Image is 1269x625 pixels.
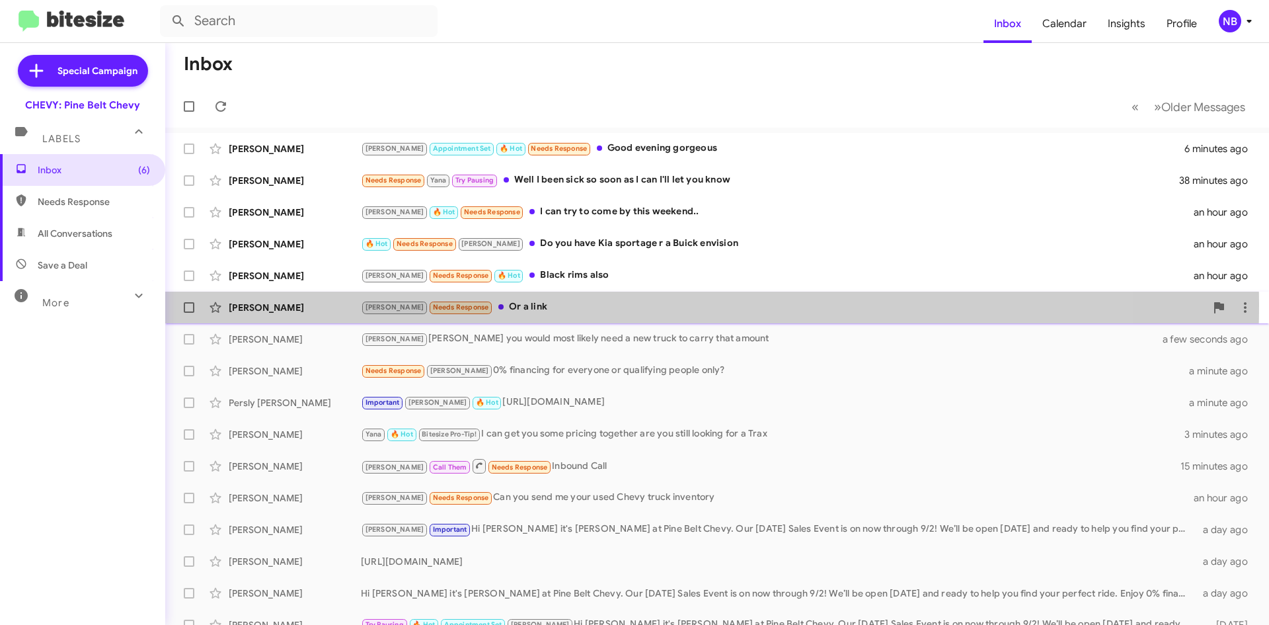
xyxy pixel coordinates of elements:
[1184,428,1258,441] div: 3 minutes ago
[361,236,1194,251] div: Do you have Kia sportage r a Buick envision
[229,333,361,346] div: [PERSON_NAME]
[1146,93,1253,120] button: Next
[365,493,424,502] span: [PERSON_NAME]
[433,208,455,216] span: 🔥 Hot
[1195,555,1258,568] div: a day ago
[498,271,520,280] span: 🔥 Hot
[397,239,453,248] span: Needs Response
[361,427,1184,442] div: I can get you some pricing together are you still looking for a Trax
[18,55,148,87] a: Special Campaign
[229,269,361,282] div: [PERSON_NAME]
[361,173,1179,188] div: Well I been sick so soon as I can I'll let you know
[365,176,422,185] span: Needs Response
[430,366,489,375] span: [PERSON_NAME]
[229,523,361,536] div: [PERSON_NAME]
[365,430,382,438] span: Yana
[361,458,1180,474] div: Inbound Call
[229,364,361,378] div: [PERSON_NAME]
[1180,460,1258,473] div: 15 minutes ago
[229,428,361,441] div: [PERSON_NAME]
[25,99,140,112] div: CHEVY: Pine Belt Chevy
[229,460,361,473] div: [PERSON_NAME]
[365,303,424,312] span: [PERSON_NAME]
[160,5,438,37] input: Search
[184,54,233,75] h1: Inbox
[38,163,150,177] span: Inbox
[1219,10,1241,32] div: NB
[361,300,1206,315] div: Or a link
[229,206,361,219] div: [PERSON_NAME]
[1124,93,1147,120] button: Previous
[430,176,447,185] span: Yana
[365,208,424,216] span: [PERSON_NAME]
[983,5,1032,43] a: Inbox
[1194,491,1258,505] div: an hour ago
[365,525,424,534] span: [PERSON_NAME]
[229,174,361,187] div: [PERSON_NAME]
[1189,396,1258,409] div: a minute ago
[229,587,361,600] div: [PERSON_NAME]
[1184,142,1258,155] div: 6 minutes ago
[1179,333,1258,346] div: a few seconds ago
[492,463,548,472] span: Needs Response
[365,144,424,153] span: [PERSON_NAME]
[433,303,489,312] span: Needs Response
[229,396,361,409] div: Persly [PERSON_NAME]
[361,395,1189,410] div: [URL][DOMAIN_NAME]
[1194,237,1258,251] div: an hour ago
[361,204,1194,220] div: I can try to come by this weekend..
[365,271,424,280] span: [PERSON_NAME]
[1156,5,1208,43] a: Profile
[138,163,150,177] span: (6)
[229,142,361,155] div: [PERSON_NAME]
[361,587,1195,600] div: Hi [PERSON_NAME] it's [PERSON_NAME] at Pine Belt Chevy. Our [DATE] Sales Event is on now through ...
[365,398,400,407] span: Important
[38,227,112,240] span: All Conversations
[361,555,1195,568] div: [URL][DOMAIN_NAME]
[229,555,361,568] div: [PERSON_NAME]
[361,522,1195,537] div: Hi [PERSON_NAME] it's [PERSON_NAME] at Pine Belt Chevy. Our [DATE] Sales Event is on now through ...
[361,363,1189,378] div: 0% financing for everyone or qualifying people only?
[365,463,424,472] span: [PERSON_NAME]
[433,271,489,280] span: Needs Response
[1194,206,1258,219] div: an hour ago
[361,268,1194,283] div: Black rims also
[1161,100,1245,114] span: Older Messages
[229,237,361,251] div: [PERSON_NAME]
[229,491,361,505] div: [PERSON_NAME]
[1195,587,1258,600] div: a day ago
[1032,5,1097,43] a: Calendar
[1097,5,1156,43] a: Insights
[1124,93,1253,120] nav: Page navigation example
[42,297,69,309] span: More
[476,398,498,407] span: 🔥 Hot
[461,239,520,248] span: [PERSON_NAME]
[361,490,1194,505] div: Can you send me your used Chevy truck inventory
[433,525,467,534] span: Important
[1189,364,1258,378] div: a minute ago
[1154,99,1161,115] span: »
[361,331,1179,347] div: [PERSON_NAME] you would most likely need a new truck to carry that amount
[500,144,522,153] span: 🔥 Hot
[455,176,494,185] span: Try Pausing
[1179,174,1258,187] div: 38 minutes ago
[58,64,137,77] span: Special Campaign
[531,144,587,153] span: Needs Response
[365,366,422,375] span: Needs Response
[229,301,361,314] div: [PERSON_NAME]
[464,208,520,216] span: Needs Response
[391,430,413,438] span: 🔥 Hot
[365,335,424,343] span: [PERSON_NAME]
[433,463,467,472] span: Call Them
[408,398,467,407] span: [PERSON_NAME]
[38,195,150,208] span: Needs Response
[433,144,491,153] span: Appointment Set
[1194,269,1258,282] div: an hour ago
[365,239,388,248] span: 🔥 Hot
[1195,523,1258,536] div: a day ago
[42,133,81,145] span: Labels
